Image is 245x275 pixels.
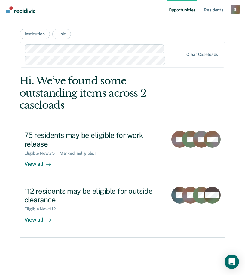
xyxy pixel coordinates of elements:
div: 112 residents may be eligible for outside clearance [24,187,163,204]
div: Eligible Now : 75 [24,151,60,156]
button: Profile dropdown button [231,5,240,14]
div: Hi. We’ve found some outstanding items across 2 caseloads [20,75,184,111]
div: View all [24,212,58,223]
div: Marked Ineligible : 1 [60,151,101,156]
div: Open Intercom Messenger [225,255,239,269]
button: Unit [52,29,71,39]
a: 112 residents may be eligible for outside clearanceEligible Now:112View all [20,182,226,238]
img: Recidiviz [6,6,35,13]
div: View all [24,156,58,168]
button: Institution [20,29,50,39]
div: Clear caseloads [186,52,218,57]
div: S [231,5,240,14]
div: Eligible Now : 112 [24,207,60,212]
div: 75 residents may be eligible for work release [24,131,163,148]
a: 75 residents may be eligible for work releaseEligible Now:75Marked Ineligible:1View all [20,126,226,182]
